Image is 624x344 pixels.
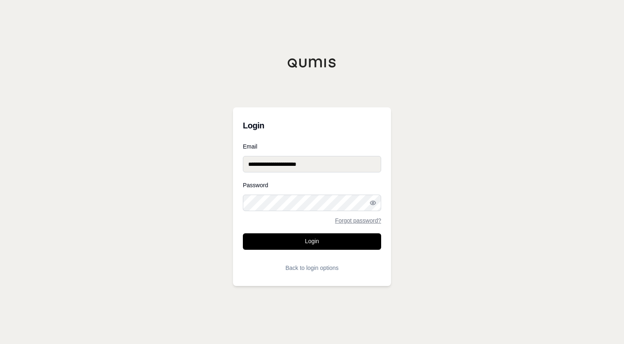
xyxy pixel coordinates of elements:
h3: Login [243,117,381,134]
button: Login [243,233,381,250]
img: Qumis [287,58,337,68]
label: Email [243,144,381,149]
a: Forgot password? [335,218,381,223]
label: Password [243,182,381,188]
button: Back to login options [243,260,381,276]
